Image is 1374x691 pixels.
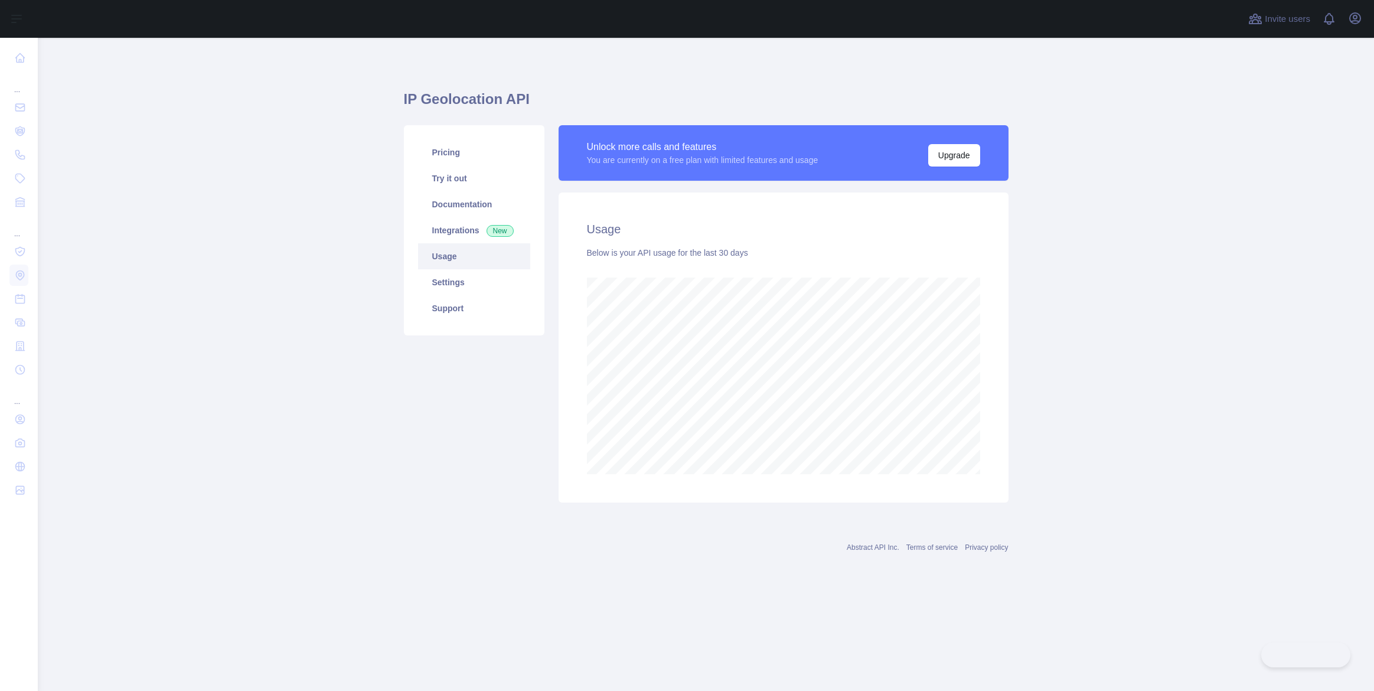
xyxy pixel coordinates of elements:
[9,71,28,94] div: ...
[847,543,899,552] a: Abstract API Inc.
[1246,9,1313,28] button: Invite users
[587,221,980,237] h2: Usage
[587,154,818,166] div: You are currently on a free plan with limited features and usage
[9,383,28,406] div: ...
[418,269,530,295] a: Settings
[965,543,1008,552] a: Privacy policy
[1265,12,1310,26] span: Invite users
[9,215,28,239] div: ...
[418,217,530,243] a: Integrations New
[928,144,980,167] button: Upgrade
[1261,643,1350,667] iframe: Toggle Customer Support
[587,247,980,259] div: Below is your API usage for the last 30 days
[418,295,530,321] a: Support
[418,139,530,165] a: Pricing
[418,191,530,217] a: Documentation
[404,90,1009,118] h1: IP Geolocation API
[906,543,958,552] a: Terms of service
[418,165,530,191] a: Try it out
[587,140,818,154] div: Unlock more calls and features
[487,225,514,237] span: New
[418,243,530,269] a: Usage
